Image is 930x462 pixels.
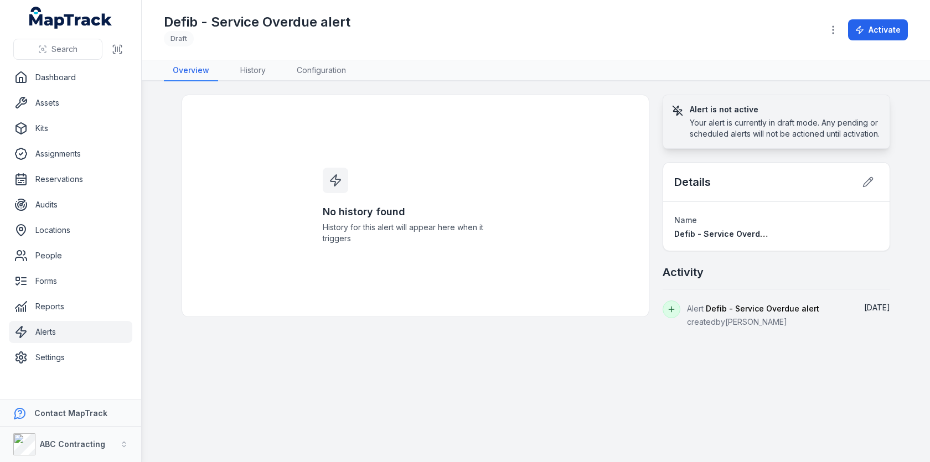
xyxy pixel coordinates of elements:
button: Activate [848,19,908,40]
a: Kits [9,117,132,139]
a: Assets [9,92,132,114]
h2: Details [674,174,711,190]
a: Audits [9,194,132,216]
h3: Alert is not active [690,104,881,115]
a: History [231,60,275,81]
h3: No history found [323,204,509,220]
a: Overview [164,60,218,81]
a: Settings [9,346,132,368]
span: Name [674,215,697,225]
a: Dashboard [9,66,132,89]
a: Assignments [9,143,132,165]
a: Reservations [9,168,132,190]
span: Search [51,44,77,55]
span: Alert created by [PERSON_NAME] [687,304,819,326]
time: 04/09/2025, 9:24:51 am [864,303,890,312]
strong: ABC Contracting [40,439,105,449]
span: Defib - Service Overdue alert [706,304,819,313]
h1: Defib - Service Overdue alert [164,13,350,31]
span: Defib - Service Overdue alert [674,229,790,238]
a: Forms [9,270,132,292]
a: Alerts [9,321,132,343]
h2: Activity [663,264,704,280]
strong: Contact MapTrack [34,408,107,418]
span: History for this alert will appear here when it triggers [323,222,509,244]
a: MapTrack [29,7,112,29]
div: Your alert is currently in draft mode. Any pending or scheduled alerts will not be actioned until... [690,117,881,139]
span: [DATE] [864,303,890,312]
div: Draft [164,31,194,46]
a: People [9,245,132,267]
a: Configuration [288,60,355,81]
button: Search [13,39,102,60]
a: Locations [9,219,132,241]
a: Reports [9,295,132,318]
